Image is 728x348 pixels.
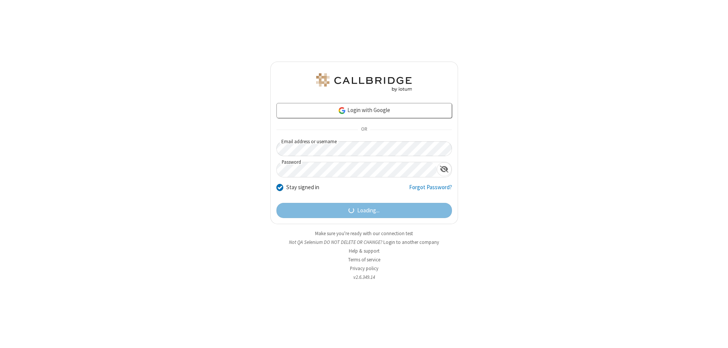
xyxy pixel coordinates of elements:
span: OR [358,125,370,135]
a: Terms of service [348,256,380,263]
a: Make sure you're ready with our connection test [315,230,413,237]
a: Forgot Password? [409,183,452,198]
a: Login with Google [276,103,452,118]
button: Loading... [276,203,452,218]
div: Show password [437,162,452,176]
img: QA Selenium DO NOT DELETE OR CHANGE [315,73,413,92]
img: google-icon.png [338,106,346,115]
label: Stay signed in [286,183,319,192]
li: v2.6.349.14 [270,274,458,281]
a: Help & support [349,248,380,254]
a: Privacy policy [350,265,378,272]
button: Login to another company [383,239,439,246]
input: Email address or username [276,141,452,156]
input: Password [277,162,437,177]
span: Loading... [357,206,380,215]
li: Not QA Selenium DO NOT DELETE OR CHANGE? [270,239,458,246]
